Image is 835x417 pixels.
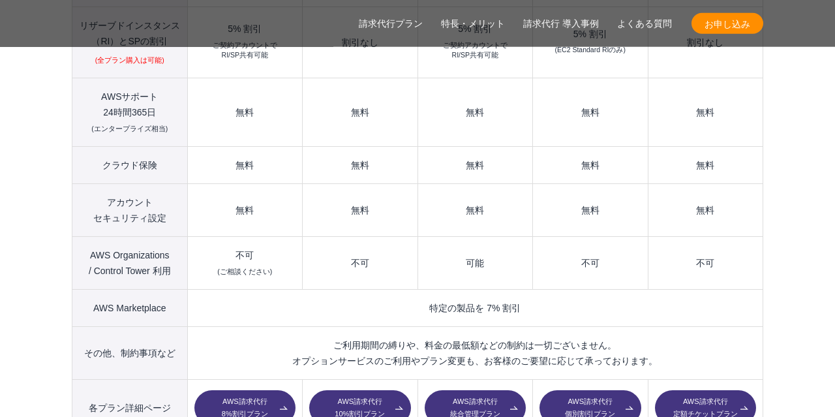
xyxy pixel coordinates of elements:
div: 5% 割引 [539,29,641,39]
td: 不可 [648,237,763,290]
td: 無料 [187,184,302,237]
td: 無料 [533,184,648,237]
td: 無料 [417,78,532,147]
td: 無料 [648,78,763,147]
td: 特定の製品を 7% 割引 [187,290,763,327]
small: ご契約アカウントで RI/SP共有可能 [443,40,508,61]
span: お申し込み [691,17,763,31]
td: 無料 [648,184,763,237]
td: 不可 [533,237,648,290]
td: 無料 [417,147,532,184]
a: よくある質問 [617,17,672,31]
small: (EC2 Standard RIのみ) [555,45,626,55]
td: 無料 [303,78,417,147]
th: AWSサポート 24時間365日 [72,78,188,147]
th: その他、制約事項など [72,327,188,380]
td: 無料 [303,184,417,237]
a: 特長・メリット [441,17,505,31]
small: ご契約アカウントで RI/SP共有可能 [213,40,277,61]
td: ご利用期間の縛りや、料金の最低額などの制約は一切ございません。 オプションサービスのご利用やプラン変更も、お客様のご要望に応じて承っております。 [187,327,763,380]
a: お申し込み [691,13,763,34]
th: アカウント セキュリティ設定 [72,184,188,237]
th: AWS Marketplace [72,290,188,327]
div: 5% 割引 [194,24,296,33]
td: 割引なし [303,7,417,78]
td: 割引なし [648,7,763,78]
td: 無料 [187,147,302,184]
td: 無料 [533,78,648,147]
td: 不可 [303,237,417,290]
th: AWS Organizations / Control Tower 利用 [72,237,188,290]
small: (全プラン購入は可能) [95,55,164,66]
td: 不可 [187,237,302,290]
td: 無料 [533,147,648,184]
th: クラウド保険 [72,147,188,184]
a: 請求代行プラン [359,17,423,31]
a: 請求代行 導入事例 [523,17,599,31]
td: 無料 [648,147,763,184]
td: 可能 [417,237,532,290]
small: (ご相談ください) [217,268,272,275]
th: リザーブドインスタンス （RI）とSPの割引 [72,7,188,78]
td: 無料 [417,184,532,237]
td: 無料 [303,147,417,184]
small: (エンタープライズ相当) [91,125,168,132]
td: 無料 [187,78,302,147]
